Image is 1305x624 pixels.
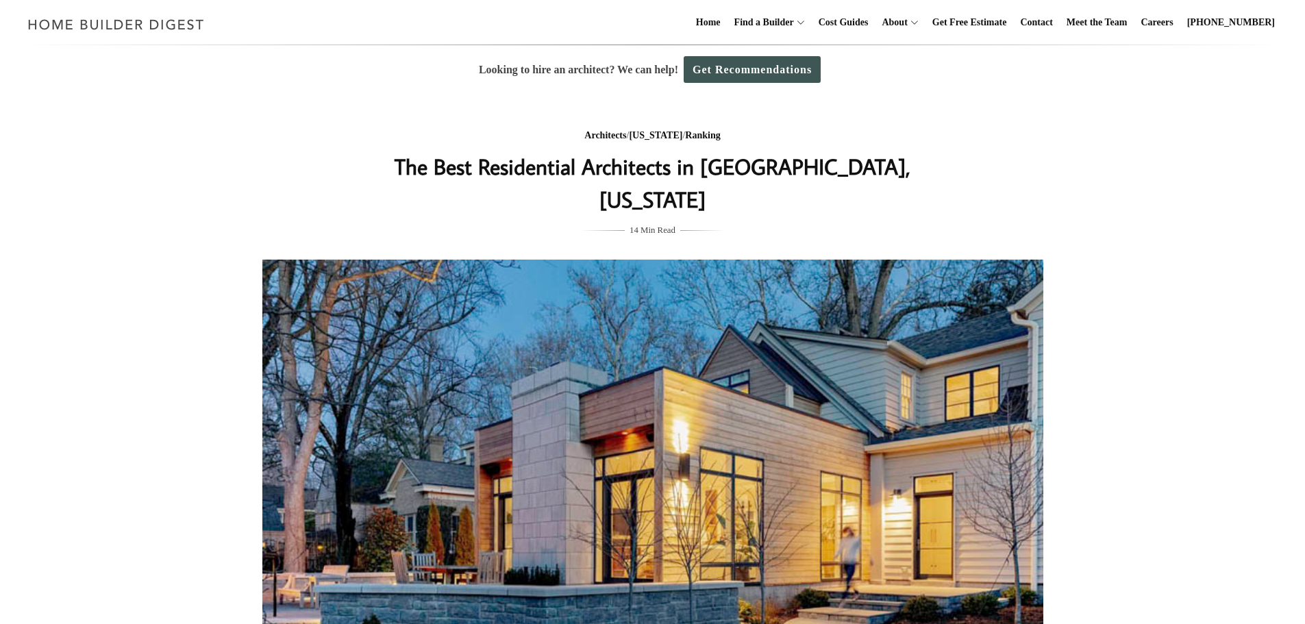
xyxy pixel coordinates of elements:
a: Careers [1136,1,1179,45]
a: Contact [1015,1,1058,45]
img: Home Builder Digest [22,11,210,38]
h1: The Best Residential Architects in [GEOGRAPHIC_DATA], [US_STATE] [380,150,926,216]
a: Cost Guides [813,1,874,45]
a: Find a Builder [729,1,794,45]
a: Meet the Team [1061,1,1133,45]
a: Architects [584,130,626,140]
a: Home [691,1,726,45]
div: / / [380,127,926,145]
span: 14 Min Read [630,223,675,238]
a: About [876,1,907,45]
a: [PHONE_NUMBER] [1182,1,1280,45]
a: Ranking [685,130,720,140]
a: Get Recommendations [684,56,821,83]
a: Get Free Estimate [927,1,1012,45]
a: [US_STATE] [629,130,682,140]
